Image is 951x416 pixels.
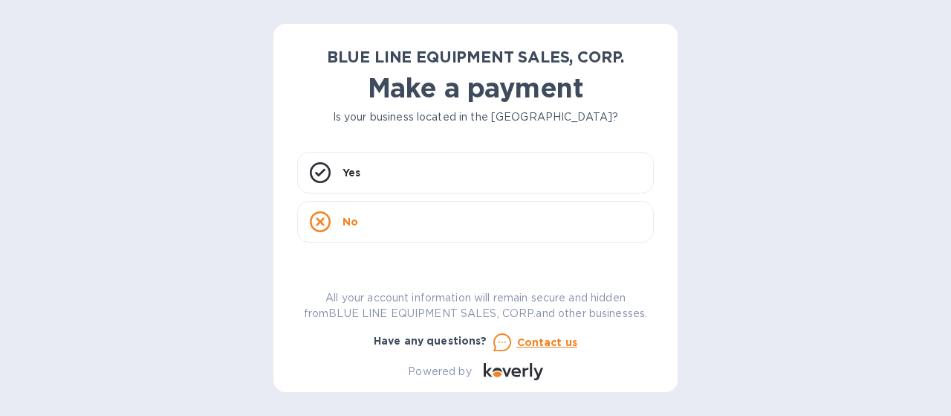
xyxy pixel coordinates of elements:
[297,290,654,321] p: All your account information will remain secure and hidden from BLUE LINE EQUIPMENT SALES, CORP. ...
[517,336,578,348] u: Contact us
[297,109,654,125] p: Is your business located in the [GEOGRAPHIC_DATA]?
[343,165,360,180] p: Yes
[408,364,471,380] p: Powered by
[343,214,358,229] p: No
[374,335,487,347] b: Have any questions?
[327,48,624,66] b: BLUE LINE EQUIPMENT SALES, CORP.
[297,72,654,103] h1: Make a payment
